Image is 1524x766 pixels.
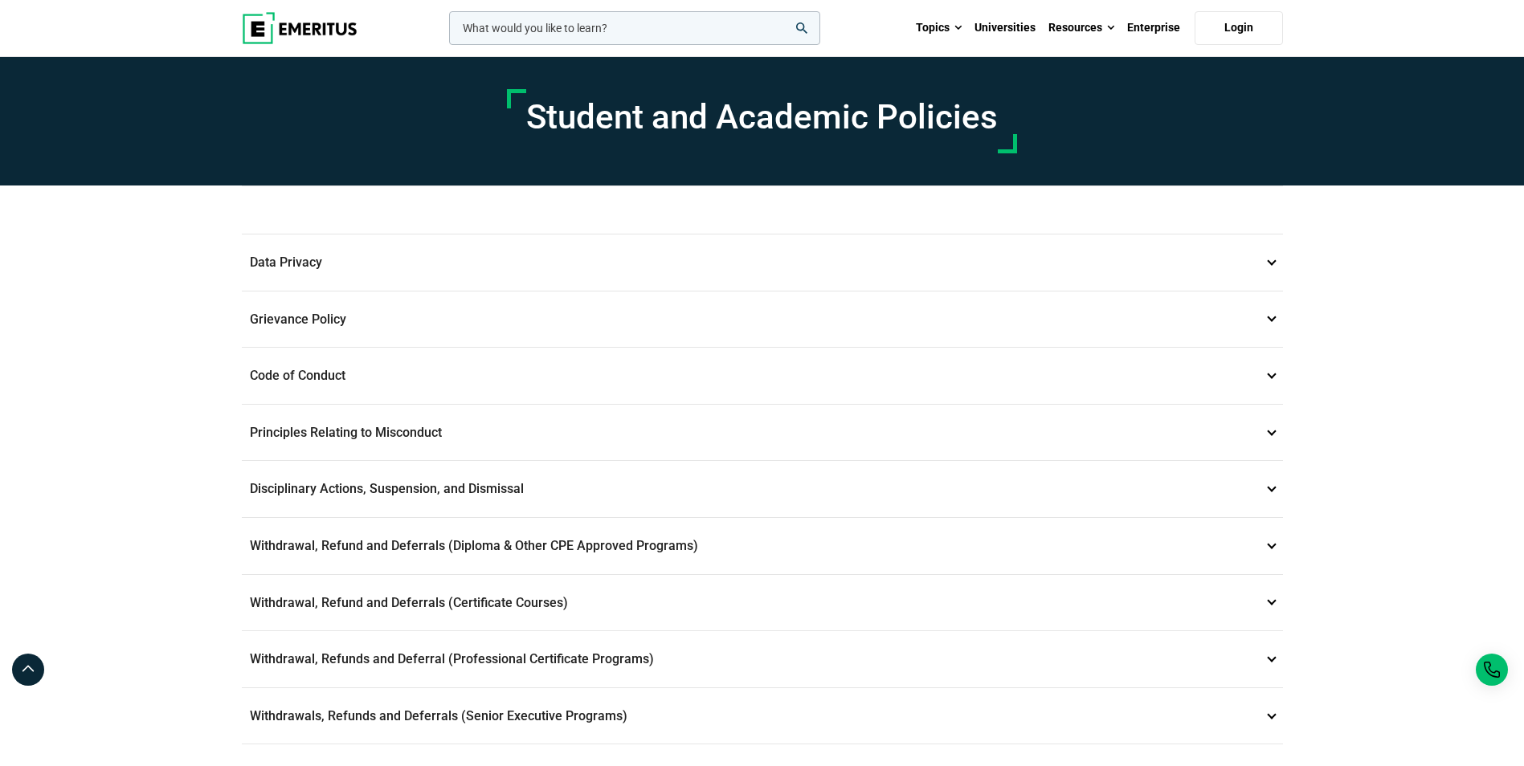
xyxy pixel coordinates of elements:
a: Login [1195,11,1283,45]
p: Withdrawal, Refunds and Deferral (Professional Certificate Programs) [242,631,1283,687]
p: Grievance Policy [242,291,1283,348]
p: Withdrawal, Refund and Deferrals (Diploma & Other CPE Approved Programs) [242,518,1283,574]
h1: Student and Academic Policies [526,97,998,137]
p: Withdrawal, Refund and Deferrals (Certificate Courses) [242,575,1283,631]
p: Code of Conduct [242,348,1283,404]
p: Data Privacy [242,234,1283,291]
p: Withdrawals, Refunds and Deferrals (Senior Executive Programs) [242,688,1283,744]
input: woocommerce-product-search-field-0 [449,11,820,45]
p: Principles Relating to Misconduct [242,405,1283,461]
p: Disciplinary Actions, Suspension, and Dismissal [242,461,1283,517]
